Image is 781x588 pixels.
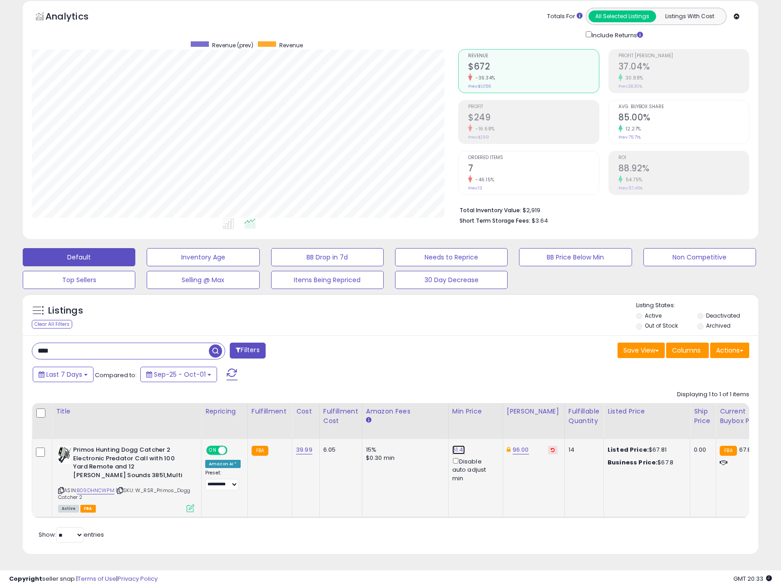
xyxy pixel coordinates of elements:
div: Fulfillable Quantity [568,407,600,426]
small: 54.75% [623,176,643,183]
span: Sep-25 - Oct-01 [154,370,206,379]
h2: 88.92% [618,163,749,175]
div: Title [56,407,198,416]
div: seller snap | | [9,575,158,583]
span: Ordered Items [468,155,598,160]
button: Top Sellers [23,271,135,289]
small: -36.34% [472,75,495,81]
button: Filters [230,343,265,359]
label: Archived [706,322,731,329]
span: Columns [672,346,701,355]
span: Revenue [279,41,303,49]
div: $67.8 [608,458,683,467]
span: 2025-10-9 20:33 GMT [733,574,772,583]
div: Amazon Fees [366,407,445,416]
a: 39.99 [296,445,312,454]
span: | SKU: W_RSR_Primos_Dogg Catcher 2 [58,487,190,500]
small: Prev: $299 [468,135,489,140]
b: Short Term Storage Fees: [460,217,530,224]
button: 30 Day Decrease [395,271,508,289]
label: Out of Stock [645,322,678,329]
p: Listing States: [636,301,758,310]
div: Ship Price [694,407,712,426]
button: Non Competitive [643,248,756,266]
button: Actions [710,343,749,358]
label: Active [645,312,662,319]
a: 96.00 [513,445,529,454]
strong: Copyright [9,574,42,583]
div: Include Returns [579,30,654,40]
div: Clear All Filters [32,320,72,329]
div: Disable auto adjust min [452,456,496,483]
div: 15% [366,446,441,454]
div: Totals For [547,12,583,21]
button: Needs to Reprice [395,248,508,266]
div: Fulfillment Cost [323,407,358,426]
img: 41z6BCPwrVL._SL40_.jpg [58,446,71,464]
small: -46.15% [472,176,494,183]
h2: $249 [468,112,598,125]
button: BB Price Below Min [519,248,632,266]
b: Business Price: [608,458,657,467]
span: Profit [PERSON_NAME] [618,54,749,59]
span: All listings currently available for purchase on Amazon [58,505,79,513]
a: B09DHNCWPM [77,487,114,494]
h2: 7 [468,163,598,175]
div: 6.05 [323,446,355,454]
small: Prev: 57.46% [618,185,643,191]
h5: Listings [48,304,83,317]
div: Cost [296,407,316,416]
button: Columns [666,343,709,358]
span: FBA [80,505,96,513]
small: Amazon Fees. [366,416,371,424]
button: BB Drop in 7d [271,248,384,266]
span: Profit [468,105,598,110]
span: Revenue (prev) [212,41,253,49]
button: Listings With Cost [656,10,723,22]
span: Last 7 Days [46,370,82,379]
div: Listed Price [608,407,686,416]
label: Deactivated [706,312,740,319]
button: Inventory Age [147,248,259,266]
b: Primos Hunting Dogg Catcher 2 Electronic Predator Call with 100 Yard Remote and 12 [PERSON_NAME] ... [73,446,183,482]
small: Prev: 75.71% [618,135,641,140]
div: Fulfillment [252,407,288,416]
div: 14 [568,446,597,454]
button: Selling @ Max [147,271,259,289]
button: Default [23,248,135,266]
div: $67.81 [608,446,683,454]
small: Prev: $1,056 [468,84,491,89]
a: Privacy Policy [118,574,158,583]
div: [PERSON_NAME] [507,407,561,416]
small: 12.27% [623,125,641,132]
h2: 37.04% [618,61,749,74]
div: Displaying 1 to 1 of 1 items [677,390,749,399]
div: Preset: [205,470,241,490]
h2: 85.00% [618,112,749,125]
h2: $672 [468,61,598,74]
h5: Analytics [45,10,106,25]
span: Avg. Buybox Share [618,105,749,110]
span: Compared to: [95,371,137,379]
div: Current Buybox Price [720,407,766,426]
button: Save View [618,343,665,358]
div: Amazon AI * [205,460,241,468]
div: $0.30 min [366,454,441,462]
b: Total Inventory Value: [460,206,521,214]
li: $2,919 [460,204,742,215]
span: Show: entries [39,530,104,539]
small: Prev: 28.30% [618,84,642,89]
small: -16.68% [472,125,495,132]
small: 30.88% [623,75,643,81]
span: ON [207,447,218,454]
button: All Selected Listings [588,10,656,22]
a: 61.41 [452,445,465,454]
button: Last 7 Days [33,367,94,382]
div: ASIN: [58,446,194,511]
small: Prev: 13 [468,185,482,191]
b: Listed Price: [608,445,649,454]
button: Items Being Repriced [271,271,384,289]
small: FBA [720,446,737,456]
a: Terms of Use [78,574,116,583]
small: FBA [252,446,268,456]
